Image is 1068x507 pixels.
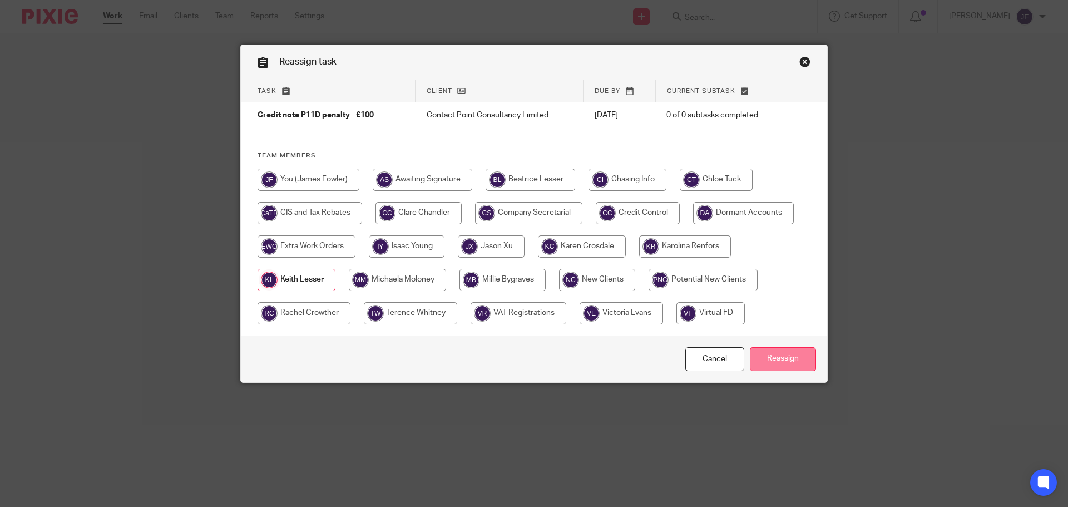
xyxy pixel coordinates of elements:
[667,88,735,94] span: Current subtask
[750,347,816,371] input: Reassign
[427,110,572,121] p: Contact Point Consultancy Limited
[427,88,452,94] span: Client
[279,57,337,66] span: Reassign task
[799,56,810,71] a: Close this dialog window
[595,110,644,121] p: [DATE]
[685,347,744,371] a: Close this dialog window
[258,151,810,160] h4: Team members
[595,88,620,94] span: Due by
[258,112,374,120] span: Credit note P11D penalty - £100
[655,102,788,129] td: 0 of 0 subtasks completed
[258,88,276,94] span: Task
